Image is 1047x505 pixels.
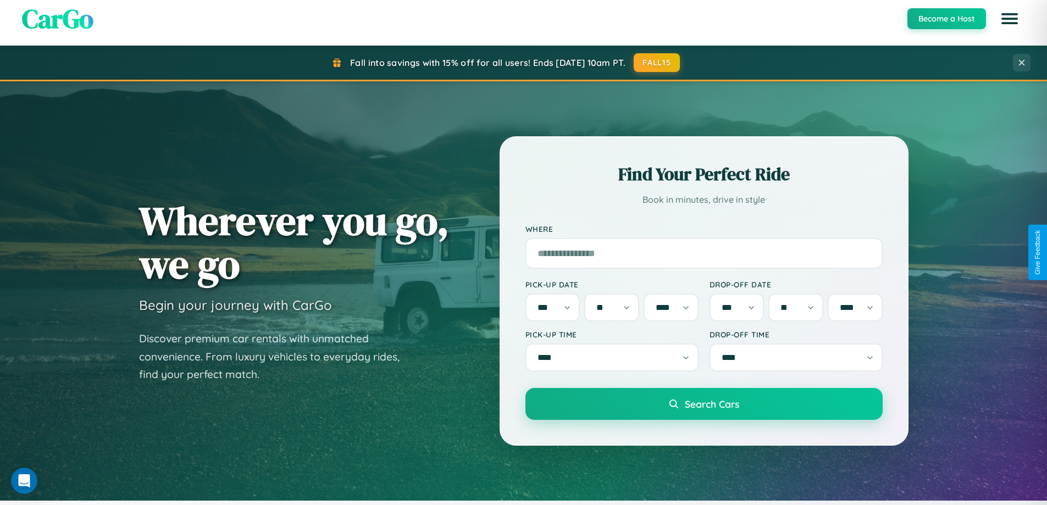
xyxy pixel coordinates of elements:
label: Where [525,224,883,234]
button: Search Cars [525,388,883,420]
h2: Find Your Perfect Ride [525,162,883,186]
label: Pick-up Time [525,330,699,339]
button: Become a Host [907,8,986,29]
span: Fall into savings with 15% off for all users! Ends [DATE] 10am PT. [350,57,625,68]
h3: Begin your journey with CarGo [139,297,332,313]
p: Discover premium car rentals with unmatched convenience. From luxury vehicles to everyday rides, ... [139,330,414,384]
label: Pick-up Date [525,280,699,289]
label: Drop-off Date [710,280,883,289]
span: Search Cars [685,398,739,410]
h1: Wherever you go, we go [139,199,449,286]
span: CarGo [22,1,93,37]
div: Give Feedback [1034,230,1042,275]
iframe: Intercom live chat [11,468,37,494]
label: Drop-off Time [710,330,883,339]
button: FALL15 [634,53,680,72]
p: Book in minutes, drive in style [525,192,883,208]
button: Open menu [994,3,1025,34]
